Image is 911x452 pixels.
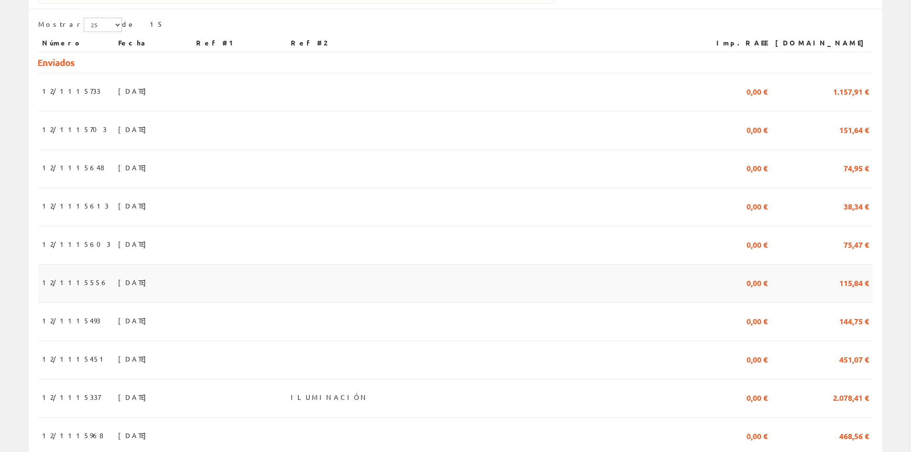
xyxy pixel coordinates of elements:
th: [DOMAIN_NAME] [771,34,873,52]
span: 12/1115733 [42,83,100,99]
span: 0,00 € [746,427,768,443]
span: 451,07 € [839,351,869,367]
span: [DATE] [118,83,151,99]
span: [DATE] [118,198,151,214]
span: 0,00 € [746,236,768,252]
span: 151,64 € [839,121,869,137]
span: 12/1115603 [42,236,110,252]
span: 75,47 € [844,236,869,252]
span: [DATE] [118,351,151,367]
span: [DATE] [118,274,151,290]
th: Ref #1 [192,34,287,52]
span: 12/1115648 [42,159,104,176]
span: 0,00 € [746,198,768,214]
span: 144,75 € [839,312,869,329]
span: [DATE] [118,159,151,176]
span: 2.078,41 € [833,389,869,405]
th: Ref #2 [287,34,700,52]
span: 468,56 € [839,427,869,443]
th: Imp.RAEE [700,34,771,52]
span: 12/1115703 [42,121,107,137]
th: Número [38,34,114,52]
span: 0,00 € [746,351,768,367]
span: 0,00 € [746,274,768,290]
span: 0,00 € [746,159,768,176]
label: Mostrar [38,18,122,32]
span: 38,34 € [844,198,869,214]
span: 0,00 € [746,389,768,405]
span: 12/1115968 [42,427,103,443]
span: [DATE] [118,389,151,405]
span: 74,95 € [844,159,869,176]
span: 0,00 € [746,312,768,329]
span: 12/1115613 [42,198,109,214]
span: ILUMINACIÓN [291,389,368,405]
span: [DATE] [118,236,151,252]
span: 12/1115556 [42,274,108,290]
span: [DATE] [118,427,151,443]
span: 115,84 € [839,274,869,290]
span: 0,00 € [746,121,768,137]
span: 12/1115337 [42,389,100,405]
span: 1.157,91 € [833,83,869,99]
th: Fecha [114,34,192,52]
span: Enviados [37,56,75,68]
span: 12/1115451 [42,351,108,367]
span: 0,00 € [746,83,768,99]
span: [DATE] [118,121,151,137]
select: Mostrar [84,18,122,32]
span: [DATE] [118,312,151,329]
div: de 15 [38,18,873,34]
span: 12/1115493 [42,312,100,329]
